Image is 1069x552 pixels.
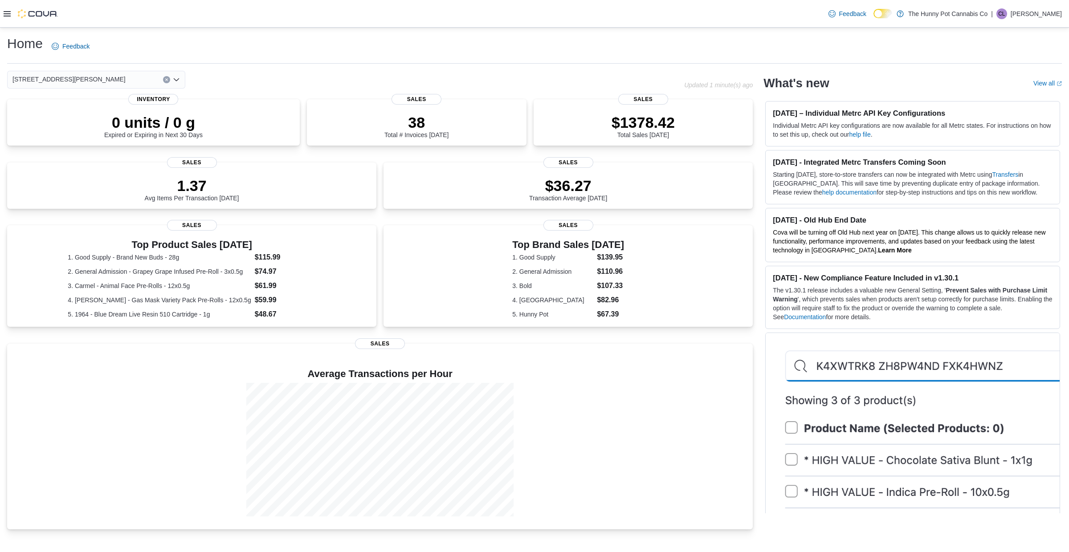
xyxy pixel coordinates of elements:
div: Avg Items Per Transaction [DATE] [145,177,239,202]
a: Transfers [992,171,1019,178]
span: [STREET_ADDRESS][PERSON_NAME] [12,74,126,85]
p: 38 [384,114,449,131]
p: Individual Metrc API key configurations are now available for all Metrc states. For instructions ... [773,121,1053,139]
a: Feedback [48,37,93,55]
span: Sales [167,157,217,168]
dt: 1. Good Supply - Brand New Buds - 28g [68,253,251,262]
a: Learn More [878,247,911,254]
div: Total # Invoices [DATE] [384,114,449,138]
p: Starting [DATE], store-to-store transfers can now be integrated with Metrc using in [GEOGRAPHIC_D... [773,170,1053,197]
dd: $74.97 [255,266,316,277]
span: Feedback [62,42,90,51]
a: Documentation [784,313,826,321]
button: Clear input [163,76,170,83]
dt: 5. Hunny Pot [512,310,593,319]
div: Transaction Average [DATE] [529,177,608,202]
span: Sales [543,157,593,168]
input: Dark Mode [873,9,892,18]
dd: $110.96 [597,266,624,277]
dt: 2. General Admission [512,267,593,276]
dt: 2. General Admission - Grapey Grape Infused Pre-Roll - 3x0.5g [68,267,251,276]
span: Sales [392,94,441,105]
dd: $107.33 [597,280,624,291]
dt: 4. [GEOGRAPHIC_DATA] [512,296,593,304]
h3: [DATE] – Individual Metrc API Key Configurations [773,109,1053,118]
h3: [DATE] - Integrated Metrc Transfers Coming Soon [773,158,1053,166]
div: Total Sales [DATE] [612,114,675,138]
dd: $61.99 [255,280,316,291]
span: Inventory [128,94,178,105]
a: Feedback [825,5,870,23]
p: Updated 1 minute(s) ago [684,81,753,89]
p: The Hunny Pot Cannabis Co [908,8,987,19]
img: Cova [18,9,58,18]
span: Cova will be turning off Old Hub next year on [DATE]. This change allows us to quickly release ne... [773,229,1045,254]
p: $36.27 [529,177,608,195]
h3: Top Brand Sales [DATE] [512,239,624,250]
h1: Home [7,35,43,53]
h3: Top Product Sales [DATE] [68,239,315,250]
svg: External link [1057,81,1062,86]
h3: [DATE] - Old Hub End Date [773,215,1053,224]
a: help file [849,131,871,138]
a: help documentation [822,189,877,196]
p: The v1.30.1 release includes a valuable new General Setting, ' ', which prevents sales when produ... [773,286,1053,321]
dd: $115.99 [255,252,316,263]
p: $1378.42 [612,114,675,131]
span: Sales [355,338,405,349]
dd: $67.39 [597,309,624,320]
p: | [991,8,993,19]
p: 1.37 [145,177,239,195]
dt: 3. Bold [512,281,593,290]
dd: $48.67 [255,309,316,320]
h3: [DATE] - New Compliance Feature Included in v1.30.1 [773,273,1053,282]
button: Open list of options [173,76,180,83]
dt: 3. Carmel - Animal Face Pre-Rolls - 12x0.5g [68,281,251,290]
dt: 5. 1964 - Blue Dream Live Resin 510 Cartridge - 1g [68,310,251,319]
span: Sales [618,94,668,105]
p: [PERSON_NAME] [1011,8,1062,19]
span: Sales [543,220,593,231]
span: Sales [167,220,217,231]
dd: $139.95 [597,252,624,263]
dt: 1. Good Supply [512,253,593,262]
h4: Average Transactions per Hour [14,369,746,379]
div: Carson Levine [996,8,1007,19]
span: CL [998,8,1005,19]
p: 0 units / 0 g [104,114,203,131]
dd: $59.99 [255,295,316,305]
a: View allExternal link [1033,80,1062,87]
dd: $82.96 [597,295,624,305]
dt: 4. [PERSON_NAME] - Gas Mask Variety Pack Pre-Rolls - 12x0.5g [68,296,251,304]
div: Expired or Expiring in Next 30 Days [104,114,203,138]
span: Feedback [839,9,866,18]
h2: What's new [763,76,829,90]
